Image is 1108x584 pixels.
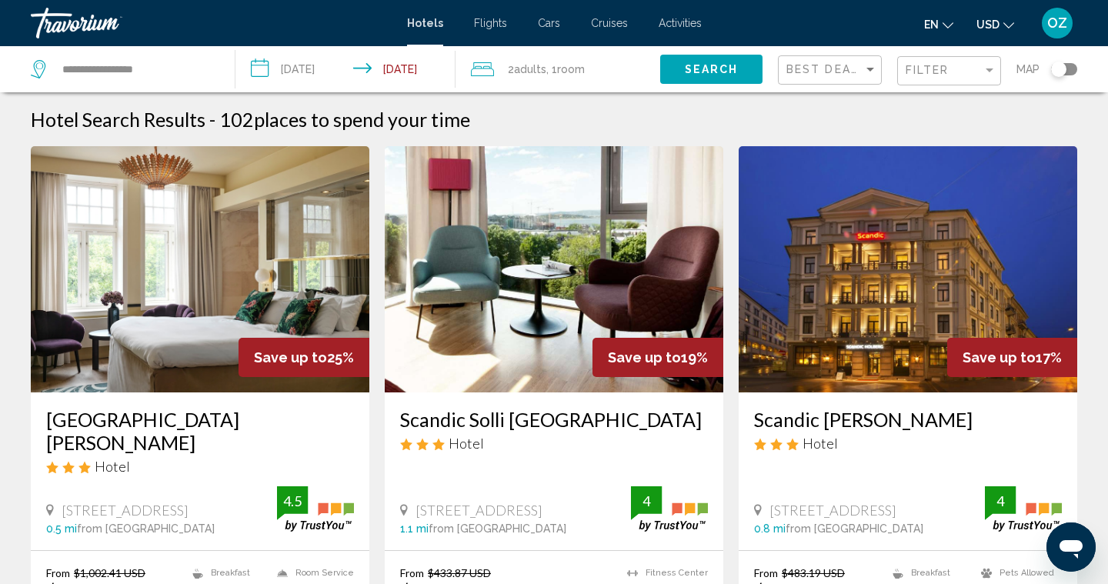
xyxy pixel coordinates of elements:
[619,566,708,579] li: Fitness Center
[947,338,1077,377] div: 17%
[269,566,354,579] li: Room Service
[786,64,877,77] mat-select: Sort by
[31,8,392,38] a: Travorium
[591,17,628,29] a: Cruises
[385,146,723,392] img: Hotel image
[631,486,708,532] img: trustyou-badge.svg
[897,55,1001,87] button: Filter
[456,46,660,92] button: Travelers: 2 adults, 0 children
[254,108,470,131] span: places to spend your time
[786,63,867,75] span: Best Deals
[963,349,1036,365] span: Save up to
[429,522,566,535] span: from [GEOGRAPHIC_DATA]
[754,408,1062,431] a: Scandic [PERSON_NAME]
[592,338,723,377] div: 19%
[546,58,585,80] span: , 1
[906,64,949,76] span: Filter
[769,502,896,519] span: [STREET_ADDRESS]
[428,566,491,579] del: $433.87 USD
[400,408,708,431] a: Scandic Solli [GEOGRAPHIC_DATA]
[407,17,443,29] a: Hotels
[754,435,1062,452] div: 3 star Hotel
[608,349,681,365] span: Save up to
[508,58,546,80] span: 2
[400,522,429,535] span: 1.1 mi
[239,338,369,377] div: 25%
[400,435,708,452] div: 3 star Hotel
[754,566,778,579] span: From
[74,566,145,579] del: $1,002.41 USD
[474,17,507,29] a: Flights
[185,566,269,579] li: Breakfast
[924,18,939,31] span: en
[1040,62,1077,76] button: Toggle map
[973,566,1062,579] li: Pets Allowed
[739,146,1077,392] img: Hotel image
[31,108,205,131] h1: Hotel Search Results
[449,435,484,452] span: Hotel
[754,522,786,535] span: 0.8 mi
[985,486,1062,532] img: trustyou-badge.svg
[277,492,308,510] div: 4.5
[277,486,354,532] img: trustyou-badge.svg
[782,566,845,579] del: $483.19 USD
[631,492,662,510] div: 4
[95,458,130,475] span: Hotel
[985,492,1016,510] div: 4
[803,435,838,452] span: Hotel
[219,108,470,131] h2: 102
[235,46,456,92] button: Check-in date: Aug 16, 2025 Check-out date: Aug 18, 2025
[786,522,923,535] span: from [GEOGRAPHIC_DATA]
[254,349,327,365] span: Save up to
[976,18,1000,31] span: USD
[77,522,215,535] span: from [GEOGRAPHIC_DATA]
[46,566,70,579] span: From
[660,55,763,83] button: Search
[885,566,973,579] li: Breakfast
[557,63,585,75] span: Room
[46,522,77,535] span: 0.5 mi
[400,566,424,579] span: From
[1047,15,1067,31] span: OZ
[1037,7,1077,39] button: User Menu
[415,502,542,519] span: [STREET_ADDRESS]
[209,108,215,131] span: -
[46,408,354,454] a: [GEOGRAPHIC_DATA][PERSON_NAME]
[976,13,1014,35] button: Change currency
[514,63,546,75] span: Adults
[924,13,953,35] button: Change language
[31,146,369,392] img: Hotel image
[46,458,354,475] div: 3 star Hotel
[1046,522,1096,572] iframe: Кнопка запуска окна обмена сообщениями
[1016,58,1040,80] span: Map
[538,17,560,29] a: Cars
[685,64,739,76] span: Search
[659,17,702,29] a: Activities
[62,502,189,519] span: [STREET_ADDRESS]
